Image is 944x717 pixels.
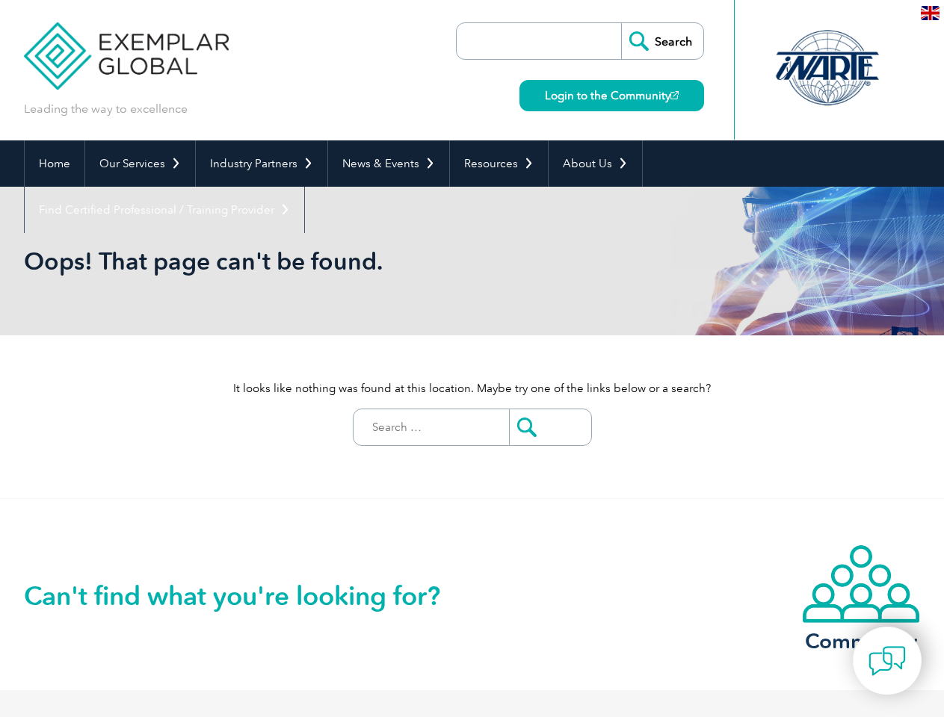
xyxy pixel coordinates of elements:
[25,140,84,187] a: Home
[519,80,704,111] a: Login to the Community
[509,409,591,445] input: Submit
[450,140,548,187] a: Resources
[24,380,921,397] p: It looks like nothing was found at this location. Maybe try one of the links below or a search?
[85,140,195,187] a: Our Services
[196,140,327,187] a: Industry Partners
[670,91,679,99] img: open_square.png
[801,544,921,624] img: icon-community.webp
[24,584,472,608] h2: Can't find what you're looking for?
[621,23,703,59] input: Search
[328,140,449,187] a: News & Events
[24,101,188,117] p: Leading the way to excellence
[25,187,304,233] a: Find Certified Professional / Training Provider
[24,246,598,276] h1: Oops! That page can't be found.
[549,140,642,187] a: About Us
[869,642,906,680] img: contact-chat.png
[801,544,921,651] a: Community
[801,632,921,651] h3: Community
[921,6,940,20] img: en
